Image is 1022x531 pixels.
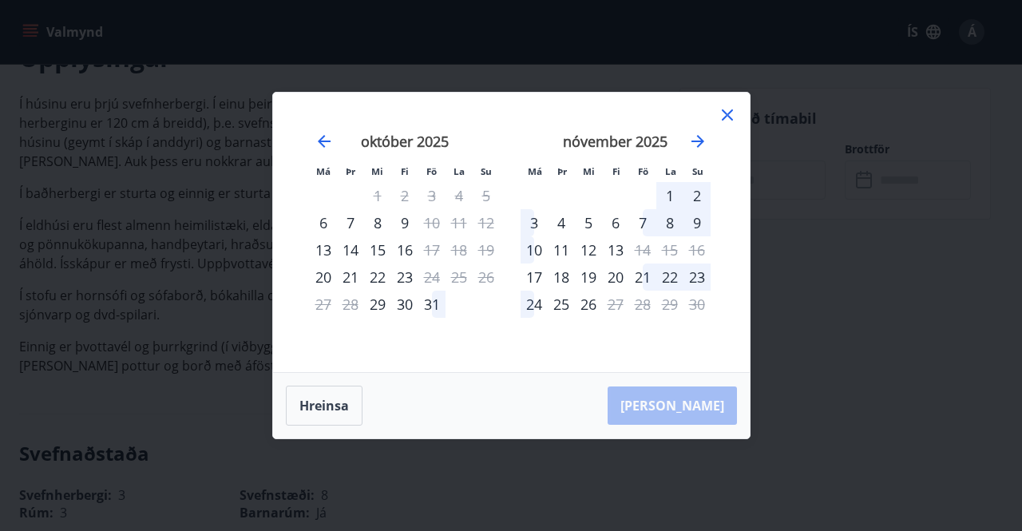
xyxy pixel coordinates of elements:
div: 2 [683,182,711,209]
div: Move forward to switch to the next month. [688,132,707,151]
td: Choose mánudagur, 24. nóvember 2025 as your check-in date. It’s available. [521,291,548,318]
td: Choose miðvikudagur, 26. nóvember 2025 as your check-in date. It’s available. [575,291,602,318]
div: 18 [548,264,575,291]
div: Aðeins innritun í boði [310,264,337,291]
div: 10 [521,236,548,264]
td: Not available. mánudagur, 27. október 2025 [310,291,337,318]
td: Not available. laugardagur, 15. nóvember 2025 [656,236,683,264]
div: 9 [683,209,711,236]
small: La [454,165,465,177]
small: Su [692,165,703,177]
td: Choose þriðjudagur, 18. nóvember 2025 as your check-in date. It’s available. [548,264,575,291]
div: 20 [602,264,629,291]
td: Not available. föstudagur, 3. október 2025 [418,182,446,209]
td: Choose mánudagur, 3. nóvember 2025 as your check-in date. It’s available. [521,209,548,236]
div: 21 [337,264,364,291]
div: 14 [337,236,364,264]
div: Aðeins innritun í boði [310,236,337,264]
div: Aðeins innritun í boði [521,264,548,291]
div: Move backward to switch to the previous month. [315,132,334,151]
div: 25 [548,291,575,318]
small: Má [528,165,542,177]
td: Choose miðvikudagur, 29. október 2025 as your check-in date. It’s available. [364,291,391,318]
td: Choose þriðjudagur, 11. nóvember 2025 as your check-in date. It’s available. [548,236,575,264]
div: 3 [521,209,548,236]
div: 8 [364,209,391,236]
td: Choose föstudagur, 7. nóvember 2025 as your check-in date. It’s available. [629,209,656,236]
td: Choose fimmtudagur, 23. október 2025 as your check-in date. It’s available. [391,264,418,291]
td: Not available. laugardagur, 4. október 2025 [446,182,473,209]
td: Choose þriðjudagur, 4. nóvember 2025 as your check-in date. It’s available. [548,209,575,236]
div: 5 [575,209,602,236]
div: 23 [683,264,711,291]
div: Aðeins útritun í boði [418,264,446,291]
small: Fö [638,165,648,177]
td: Choose mánudagur, 6. október 2025 as your check-in date. It’s available. [310,209,337,236]
td: Choose miðvikudagur, 15. október 2025 as your check-in date. It’s available. [364,236,391,264]
td: Choose sunnudagur, 9. nóvember 2025 as your check-in date. It’s available. [683,209,711,236]
td: Choose mánudagur, 13. október 2025 as your check-in date. It’s available. [310,236,337,264]
div: 7 [629,209,656,236]
td: Choose sunnudagur, 2. nóvember 2025 as your check-in date. It’s available. [683,182,711,209]
small: Su [481,165,492,177]
div: 1 [656,182,683,209]
div: 6 [602,209,629,236]
td: Not available. laugardagur, 18. október 2025 [446,236,473,264]
small: Má [316,165,331,177]
div: 12 [575,236,602,264]
strong: nóvember 2025 [563,132,667,151]
td: Choose fimmtudagur, 20. nóvember 2025 as your check-in date. It’s available. [602,264,629,291]
td: Choose fimmtudagur, 13. nóvember 2025 as your check-in date. It’s available. [602,236,629,264]
div: 7 [337,209,364,236]
div: 8 [656,209,683,236]
td: Not available. föstudagur, 17. október 2025 [418,236,446,264]
div: Aðeins útritun í boði [418,209,446,236]
small: Mi [371,165,383,177]
td: Choose þriðjudagur, 14. október 2025 as your check-in date. It’s available. [337,236,364,264]
div: 26 [575,291,602,318]
div: 4 [548,209,575,236]
div: Calendar [292,112,731,353]
td: Choose mánudagur, 10. nóvember 2025 as your check-in date. It’s available. [521,236,548,264]
button: Hreinsa [286,386,362,426]
small: Fi [401,165,409,177]
small: Mi [583,165,595,177]
td: Not available. sunnudagur, 19. október 2025 [473,236,500,264]
td: Choose miðvikudagur, 19. nóvember 2025 as your check-in date. It’s available. [575,264,602,291]
div: Aðeins útritun í boði [629,236,656,264]
td: Choose laugardagur, 22. nóvember 2025 as your check-in date. It’s available. [656,264,683,291]
td: Not available. sunnudagur, 30. nóvember 2025 [683,291,711,318]
small: Þr [346,165,355,177]
div: 15 [364,236,391,264]
td: Choose þriðjudagur, 7. október 2025 as your check-in date. It’s available. [337,209,364,236]
div: 19 [575,264,602,291]
small: Fi [612,165,620,177]
div: 13 [602,236,629,264]
div: 21 [629,264,656,291]
div: 30 [391,291,418,318]
td: Choose mánudagur, 20. október 2025 as your check-in date. It’s available. [310,264,337,291]
div: Aðeins innritun í boði [310,209,337,236]
td: Not available. þriðjudagur, 28. október 2025 [337,291,364,318]
td: Not available. föstudagur, 14. nóvember 2025 [629,236,656,264]
td: Not available. miðvikudagur, 1. október 2025 [364,182,391,209]
td: Choose þriðjudagur, 21. október 2025 as your check-in date. It’s available. [337,264,364,291]
td: Not available. sunnudagur, 26. október 2025 [473,264,500,291]
td: Not available. fimmtudagur, 2. október 2025 [391,182,418,209]
div: 23 [391,264,418,291]
td: Not available. laugardagur, 11. október 2025 [446,209,473,236]
td: Not available. sunnudagur, 12. október 2025 [473,209,500,236]
div: 11 [548,236,575,264]
td: Choose fimmtudagur, 6. nóvember 2025 as your check-in date. It’s available. [602,209,629,236]
td: Choose föstudagur, 31. október 2025 as your check-in date. It’s available. [418,291,446,318]
td: Not available. laugardagur, 29. nóvember 2025 [656,291,683,318]
td: Choose sunnudagur, 23. nóvember 2025 as your check-in date. It’s available. [683,264,711,291]
td: Not available. föstudagur, 24. október 2025 [418,264,446,291]
td: Choose miðvikudagur, 12. nóvember 2025 as your check-in date. It’s available. [575,236,602,264]
td: Not available. föstudagur, 28. nóvember 2025 [629,291,656,318]
div: Aðeins innritun í boði [364,291,391,318]
td: Not available. föstudagur, 10. október 2025 [418,209,446,236]
td: Choose fimmtudagur, 9. október 2025 as your check-in date. It’s available. [391,209,418,236]
td: Choose mánudagur, 17. nóvember 2025 as your check-in date. It’s available. [521,264,548,291]
td: Choose laugardagur, 8. nóvember 2025 as your check-in date. It’s available. [656,209,683,236]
